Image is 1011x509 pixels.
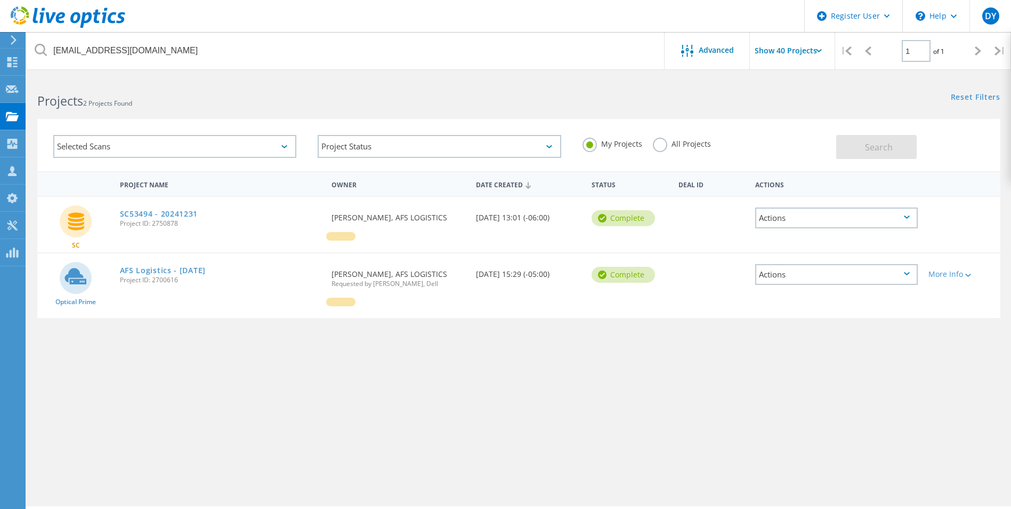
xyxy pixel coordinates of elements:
label: My Projects [583,138,642,148]
span: DY [985,12,996,20]
span: Advanced [699,46,734,54]
span: 2 Projects Found [83,99,132,108]
div: Project Status [318,135,561,158]
div: Complete [592,210,655,226]
div: Complete [592,267,655,283]
div: Actions [750,174,923,194]
div: [DATE] 13:01 (-06:00) [471,197,586,232]
div: Deal Id [673,174,750,194]
span: Search [865,141,893,153]
span: SC [72,242,80,249]
div: Selected Scans [53,135,296,158]
label: All Projects [653,138,711,148]
div: [PERSON_NAME], AFS LOGISTICS [326,253,471,298]
div: [DATE] 15:29 (-05:00) [471,253,586,289]
a: Reset Filters [951,93,1000,102]
div: [PERSON_NAME], AFS LOGISTICS [326,197,471,232]
b: Projects [37,92,83,109]
div: Actions [755,208,918,228]
a: SC53494 - 20241231 [120,210,198,218]
div: Project Name [115,174,327,194]
div: | [989,32,1011,70]
a: Live Optics Dashboard [11,22,125,30]
div: Date Created [471,174,586,194]
input: Search projects by name, owner, ID, company, etc [27,32,665,69]
span: of 1 [933,47,944,56]
span: Optical Prime [55,299,96,305]
div: | [835,32,857,70]
span: Requested by [PERSON_NAME], Dell [331,281,465,287]
div: More Info [928,271,995,278]
div: Owner [326,174,471,194]
div: Actions [755,264,918,285]
svg: \n [916,11,925,21]
span: Project ID: 2750878 [120,220,321,227]
a: AFS Logistics - [DATE] [120,267,206,274]
button: Search [836,135,917,159]
span: Project ID: 2700616 [120,277,321,283]
div: Status [586,174,673,194]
